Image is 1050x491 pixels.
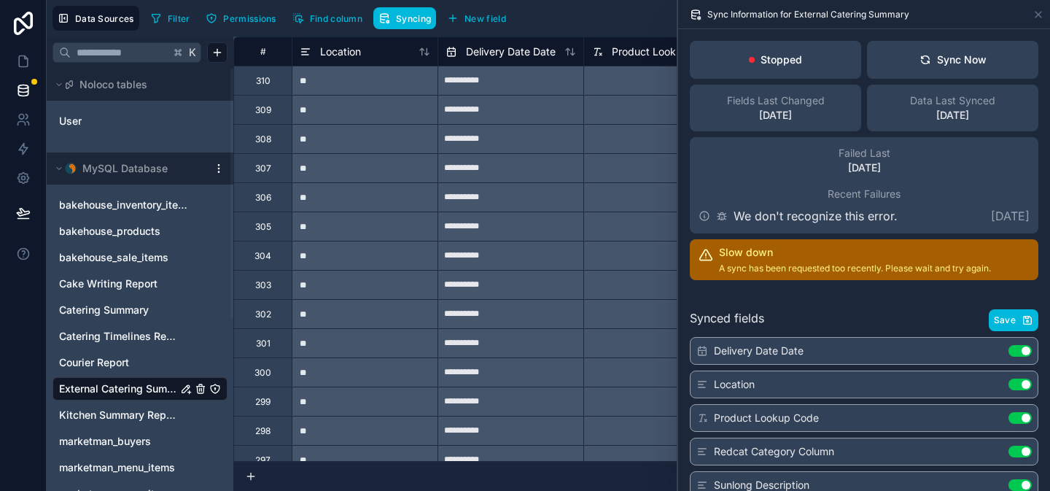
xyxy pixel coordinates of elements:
span: marketman_menu_items [59,460,175,475]
div: 304 [254,250,271,262]
div: 305 [255,221,271,233]
span: Syncing [396,13,431,24]
div: Catering Timelines Report [52,325,227,348]
span: Save [994,314,1016,326]
a: User [59,114,177,128]
div: 301 [256,338,271,349]
h2: Slow down [719,245,991,260]
a: Kitchen Summary Report [59,408,177,422]
span: MySQL Database [82,161,168,176]
a: bakehouse_products [59,224,192,239]
span: Fields Last Changed [727,93,825,108]
span: Catering Summary [59,303,149,317]
span: Cake Writing Report [59,277,157,291]
p: [DATE] [991,207,1030,225]
span: bakehouse_sale_items [59,250,168,265]
span: Product Lookup Code [714,411,819,425]
span: K [187,47,198,58]
div: Cake Writing Report [52,272,227,295]
span: Data Sources [75,13,134,24]
span: marketman_buyers [59,434,151,449]
span: Courier Report [59,355,129,370]
span: Filter [168,13,190,24]
div: User [52,109,227,133]
div: Kitchen Summary Report [52,403,227,427]
div: 310 [256,75,271,87]
button: New field [442,7,511,29]
button: Noloco tables [52,74,219,95]
span: Recent Failures [828,187,901,201]
div: 300 [254,367,271,379]
span: Noloco tables [79,77,147,92]
div: bakehouse_sale_items [52,246,227,269]
a: Syncing [373,7,442,29]
span: Data Last Synced [910,93,995,108]
div: 299 [255,396,271,408]
a: bakehouse_inventory_items [59,198,192,212]
div: marketman_buyers [52,430,227,453]
a: marketman_menu_items [59,460,192,475]
p: [DATE] [936,108,969,123]
a: bakehouse_sale_items [59,250,192,265]
button: Permissions [201,7,281,29]
button: Find column [287,7,367,29]
div: Courier Report [52,351,227,374]
p: Stopped [761,53,802,67]
p: We don't recognize this error. [734,207,898,225]
button: Data Sources [52,6,139,31]
a: Catering Timelines Report [59,329,177,344]
div: marketman_menu_items [52,456,227,479]
button: Save [989,309,1038,331]
div: 302 [255,309,271,320]
span: Sync Information for External Catering Summary [707,9,909,20]
span: Delivery Date Date [466,45,556,59]
span: Product Lookup Code [612,45,717,59]
span: Delivery Date Date [714,344,804,358]
div: 298 [255,425,271,437]
div: Catering Summary [52,298,227,322]
a: Courier Report [59,355,177,370]
div: Sync Now [919,53,987,67]
span: Permissions [223,13,276,24]
div: 309 [255,104,271,116]
span: Find column [310,13,362,24]
div: # [245,46,281,57]
p: [DATE] [848,161,881,175]
p: A sync has been requested too recently. Please wait and try again. [719,263,991,274]
div: bakehouse_inventory_items [52,193,227,217]
div: 306 [255,192,271,204]
div: 308 [255,134,271,145]
a: Cake Writing Report [59,277,177,291]
button: Filter [145,7,195,29]
span: Redcat Category Column [714,444,834,459]
span: Synced fields [690,309,764,331]
p: [DATE] [759,108,792,123]
button: MySQL logoMySQL Database [52,158,207,179]
span: Failed Last [839,146,890,161]
div: 297 [255,455,271,466]
div: 303 [255,279,271,291]
button: Syncing [373,7,436,29]
span: Location [320,45,361,59]
div: bakehouse_products [52,220,227,243]
span: bakehouse_products [59,224,160,239]
div: 307 [255,163,271,174]
a: Catering Summary [59,303,177,317]
a: Permissions [201,7,287,29]
span: Location [714,377,755,392]
div: External Catering Summary [52,377,227,401]
a: marketman_buyers [59,434,192,449]
img: MySQL logo [65,163,77,174]
span: New field [464,13,506,24]
span: User [59,114,82,128]
a: External Catering Summary [59,382,177,396]
button: Sync Now [867,41,1038,79]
